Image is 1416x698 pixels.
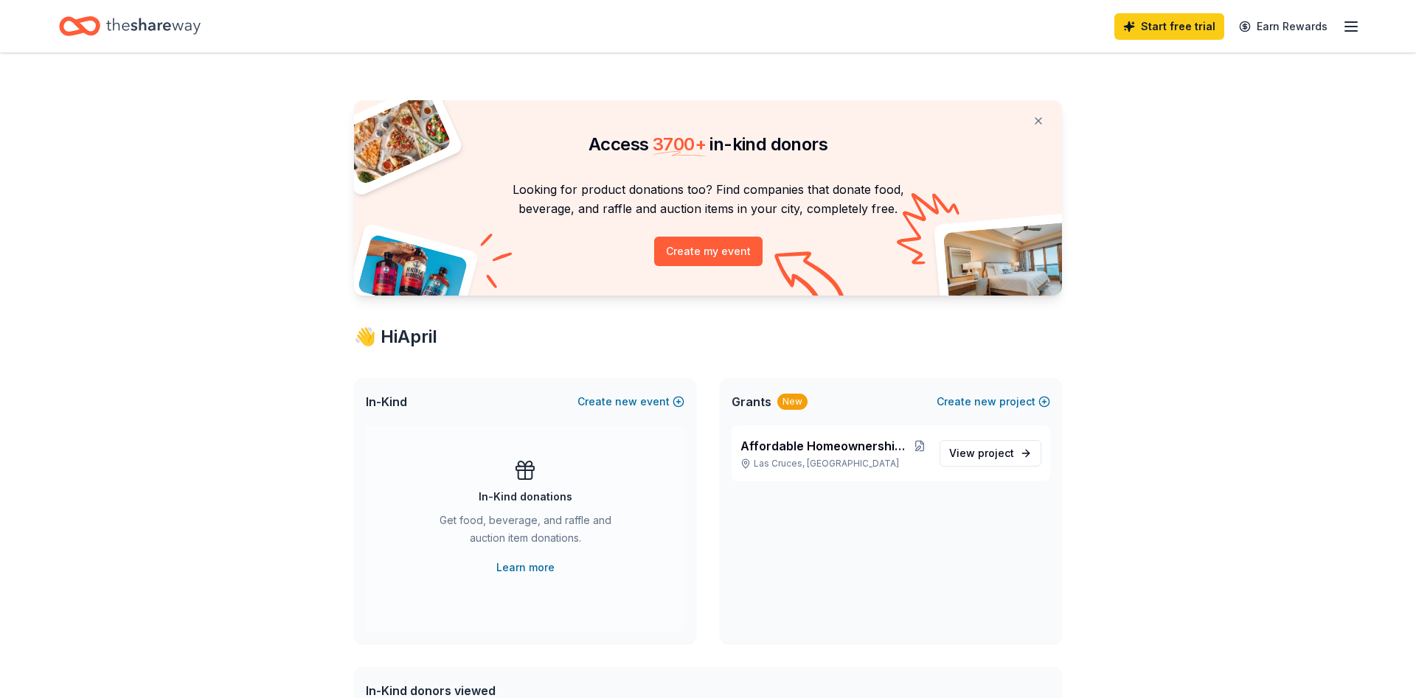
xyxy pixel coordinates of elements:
[425,512,625,553] div: Get food, beverage, and raffle and auction item donations.
[589,133,827,155] span: Access in-kind donors
[978,447,1014,459] span: project
[974,393,996,411] span: new
[496,559,555,576] a: Learn more
[615,393,637,411] span: new
[1114,13,1224,40] a: Start free trial
[354,325,1062,349] div: 👋 Hi April
[732,393,771,411] span: Grants
[577,393,684,411] button: Createnewevent
[740,458,928,470] p: Las Cruces, [GEOGRAPHIC_DATA]
[654,237,763,266] button: Create my event
[59,9,201,43] a: Home
[949,444,1014,462] span: View
[653,133,706,155] span: 3700 +
[740,437,912,455] span: Affordable Homeownership/Community Development
[777,394,808,410] div: New
[479,488,572,506] div: In-Kind donations
[338,91,453,186] img: Pizza
[774,251,848,307] img: Curvy arrow
[940,440,1041,467] a: View project
[372,180,1044,219] p: Looking for product donations too? Find companies that donate food, beverage, and raffle and auct...
[1230,13,1336,40] a: Earn Rewards
[366,393,407,411] span: In-Kind
[937,393,1050,411] button: Createnewproject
